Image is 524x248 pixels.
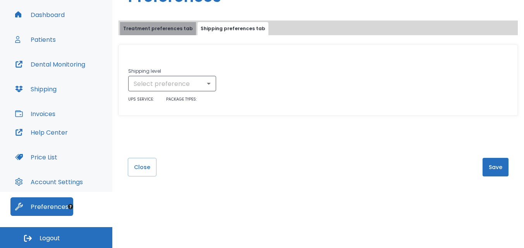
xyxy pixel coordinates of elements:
div: Select preference [128,76,216,91]
button: Patients [10,30,60,49]
div: tabs [120,22,516,35]
button: Shipping [10,80,61,98]
p: UPS SERVICE: [128,96,154,103]
button: Help Center [10,123,72,142]
button: Dental Monitoring [10,55,90,74]
span: Logout [40,234,60,243]
button: Dashboard [10,5,69,24]
button: Close [128,158,156,176]
button: Treatment preferences tab [120,22,196,35]
button: Price List [10,148,62,166]
button: Invoices [10,104,60,123]
button: Save [483,158,509,176]
p: PACKAGE TYPES: [166,96,197,103]
button: Account Settings [10,173,88,191]
button: Shipping preferences tab [198,22,268,35]
button: Preferences [10,197,73,216]
div: Tooltip anchor [67,203,74,210]
p: Shipping level [128,67,216,76]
